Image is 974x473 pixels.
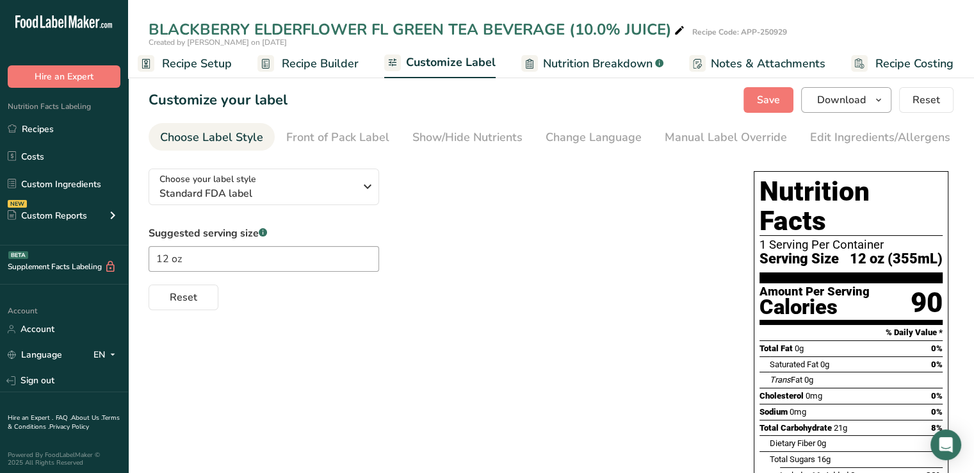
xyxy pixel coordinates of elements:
div: 1 Serving Per Container [759,238,943,251]
span: Sodium [759,407,788,417]
span: 8% [931,423,943,433]
div: Manual Label Override [665,129,787,146]
span: Nutrition Breakdown [543,55,653,72]
span: Reset [913,92,940,108]
div: Change Language [546,129,642,146]
div: EN [93,347,120,363]
button: Download [801,87,891,113]
button: Reset [149,285,218,310]
a: Notes & Attachments [689,49,825,78]
span: Save [757,92,780,108]
div: NEW [8,200,27,208]
span: Cholesterol [759,391,804,401]
span: Total Fat [759,344,793,353]
a: Recipe Builder [257,49,359,78]
div: Choose Label Style [160,129,263,146]
span: Notes & Attachments [711,55,825,72]
span: 0g [820,360,829,369]
a: Terms & Conditions . [8,413,120,431]
a: About Us . [71,413,102,422]
h1: Nutrition Facts [759,177,943,236]
span: 0% [931,344,943,353]
div: Recipe Code: APP-250929 [692,26,787,38]
i: Trans [770,375,791,385]
div: Front of Pack Label [286,129,389,146]
div: Show/Hide Nutrients [412,129,523,146]
span: Total Sugars [770,454,815,464]
span: 21g [834,423,847,433]
span: Fat [770,375,802,385]
span: 0g [817,438,826,448]
div: BLACKBERRY ELDERFLOWER FL GREEN TEA BEVERAGE (10.0% JUICE) [149,18,687,41]
a: Nutrition Breakdown [521,49,663,78]
button: Hire an Expert [8,65,120,88]
span: Created by [PERSON_NAME] on [DATE] [149,37,287,47]
span: Total Carbohydrate [759,423,832,433]
h1: Customize your label [149,90,288,111]
div: Amount Per Serving [759,286,870,298]
a: Privacy Policy [49,422,89,431]
span: Customize Label [406,54,496,71]
span: 0mg [790,407,806,417]
span: Recipe Costing [875,55,954,72]
button: Save [743,87,793,113]
span: Saturated Fat [770,360,818,369]
a: Hire an Expert . [8,413,53,422]
a: FAQ . [56,413,71,422]
a: Recipe Costing [851,49,954,78]
span: Reset [170,290,197,305]
div: 90 [911,286,943,320]
div: Custom Reports [8,209,87,222]
div: BETA [8,251,28,259]
span: Recipe Setup [162,55,232,72]
span: Recipe Builder [282,55,359,72]
span: Dietary Fiber [770,438,815,448]
span: Serving Size [759,251,839,267]
span: 0g [804,375,813,385]
section: % Daily Value * [759,325,943,340]
label: Suggested serving size [149,226,379,241]
div: Powered By FoodLabelMaker © 2025 All Rights Reserved [8,451,120,467]
span: 0% [931,407,943,417]
a: Recipe Setup [138,49,232,78]
div: Open Intercom Messenger [930,429,961,460]
span: 16g [817,454,831,464]
span: 0% [931,391,943,401]
div: Calories [759,298,870,317]
span: 12 oz (355mL) [850,251,943,267]
a: Customize Label [384,48,496,79]
button: Choose your label style Standard FDA label [149,169,379,205]
span: 0g [795,344,804,353]
span: Choose your label style [159,172,256,186]
span: 0mg [806,391,822,401]
button: Reset [899,87,954,113]
span: 0% [931,360,943,369]
span: Standard FDA label [159,186,355,201]
a: Language [8,344,62,366]
span: Download [817,92,866,108]
div: Edit Ingredients/Allergens List [810,129,973,146]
